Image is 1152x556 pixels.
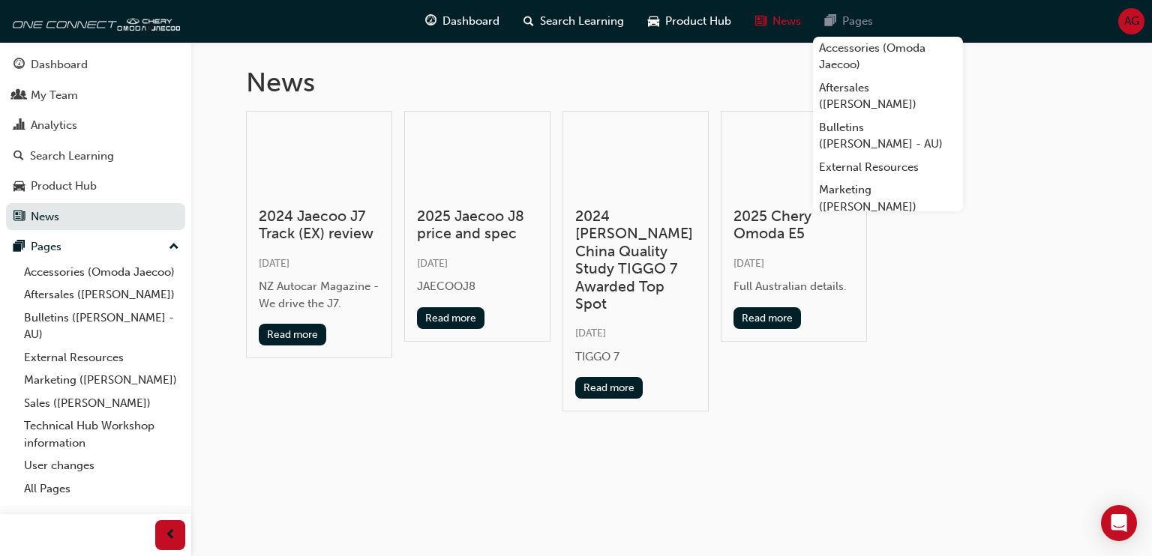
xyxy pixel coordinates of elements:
[1101,505,1137,541] div: Open Intercom Messenger
[18,477,185,501] a: All Pages
[18,369,185,392] a: Marketing ([PERSON_NAME])
[31,87,78,104] div: My Team
[259,324,327,345] button: Read more
[7,6,180,36] img: oneconnect
[18,283,185,306] a: Aftersales ([PERSON_NAME])
[6,48,185,233] button: DashboardMy TeamAnalyticsSearch LearningProduct HubNews
[6,82,185,109] a: My Team
[665,13,731,30] span: Product Hub
[246,111,392,359] a: 2024 Jaecoo J7 Track (EX) review[DATE]NZ Autocar Magazine - We drive the J7.Read more
[1118,8,1144,34] button: AG
[13,150,24,163] span: search-icon
[511,6,636,37] a: search-iconSearch Learning
[442,13,499,30] span: Dashboard
[31,117,77,134] div: Analytics
[30,148,114,165] div: Search Learning
[259,278,379,312] div: NZ Autocar Magazine - We drive the J7.
[813,76,963,116] a: Aftersales ([PERSON_NAME])
[259,257,289,270] span: [DATE]
[6,112,185,139] a: Analytics
[169,238,179,257] span: up-icon
[13,119,25,133] span: chart-icon
[733,278,854,295] div: Full Australian details.
[31,56,88,73] div: Dashboard
[575,348,696,366] div: TIGGO 7
[813,37,963,76] a: Accessories (Omoda Jaecoo)
[6,203,185,231] a: News
[813,178,963,218] a: Marketing ([PERSON_NAME])
[246,66,1098,99] h1: News
[743,6,813,37] a: news-iconNews
[562,111,709,412] a: 2024 [PERSON_NAME] China Quality Study TIGGO 7 Awarded Top Spot[DATE]TIGGO 7Read more
[13,89,25,103] span: people-icon
[18,261,185,284] a: Accessories (Omoda Jaecoo)
[523,12,534,31] span: search-icon
[31,238,61,256] div: Pages
[825,12,836,31] span: pages-icon
[13,241,25,254] span: pages-icon
[417,307,485,329] button: Read more
[6,233,185,261] button: Pages
[648,12,659,31] span: car-icon
[575,208,696,312] h3: 2024 [PERSON_NAME] China Quality Study TIGGO 7 Awarded Top Spot
[733,208,854,243] h3: 2025 Chery Omoda E5
[417,208,538,243] h3: 2025 Jaecoo J8 price and spec
[636,6,743,37] a: car-iconProduct Hub
[733,307,802,329] button: Read more
[575,377,643,399] button: Read more
[772,13,801,30] span: News
[6,172,185,200] a: Product Hub
[404,111,550,342] a: 2025 Jaecoo J8 price and spec[DATE]JAECOOJ8Read more
[417,257,448,270] span: [DATE]
[165,526,176,545] span: prev-icon
[413,6,511,37] a: guage-iconDashboard
[575,327,606,339] span: [DATE]
[721,111,867,342] a: 2025 Chery Omoda E5[DATE]Full Australian details.Read more
[259,208,379,243] h3: 2024 Jaecoo J7 Track (EX) review
[425,12,436,31] span: guage-icon
[842,13,873,30] span: Pages
[1124,13,1139,30] span: AG
[813,116,963,156] a: Bulletins ([PERSON_NAME] - AU)
[18,454,185,477] a: User changes
[18,306,185,346] a: Bulletins ([PERSON_NAME] - AU)
[733,257,764,270] span: [DATE]
[13,211,25,224] span: news-icon
[6,142,185,170] a: Search Learning
[18,346,185,369] a: External Resources
[6,51,185,79] a: Dashboard
[13,180,25,193] span: car-icon
[813,156,963,179] a: External Resources
[813,6,885,37] a: pages-iconPages
[540,13,624,30] span: Search Learning
[13,58,25,72] span: guage-icon
[755,12,766,31] span: news-icon
[18,392,185,415] a: Sales ([PERSON_NAME])
[417,278,538,295] div: JAECOOJ8
[18,414,185,454] a: Technical Hub Workshop information
[31,178,97,195] div: Product Hub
